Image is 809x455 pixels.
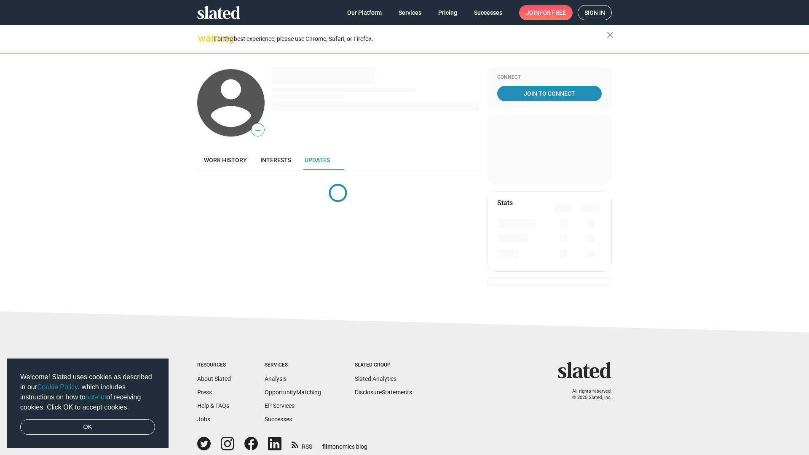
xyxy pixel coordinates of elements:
a: opt-out [86,393,107,401]
mat-card-title: Stats [497,198,513,207]
a: Cookie Policy [37,383,78,391]
span: Sign in [584,5,605,20]
a: Joinfor free [519,5,573,20]
a: Pricing [431,5,464,20]
div: Slated Group [355,362,412,369]
a: Sign in [578,5,612,20]
a: Jobs [197,416,210,423]
p: All rights reserved. © 2025 Slated, Inc. [563,388,612,401]
span: Pricing [438,5,457,20]
a: RSS [292,438,312,451]
a: Help & FAQs [197,402,229,409]
mat-icon: warning [198,33,208,43]
a: Analysis [265,375,287,382]
div: For the best experience, please use Chrome, Safari, or Firefox. [214,33,607,45]
span: Welcome! Slated uses cookies as described in our , which includes instructions on how to of recei... [20,372,155,412]
a: Interests [254,150,298,170]
span: Our Platform [347,5,382,20]
a: Slated Analytics [355,375,396,382]
span: Work history [204,157,247,163]
div: Resources [197,362,231,369]
a: Services [392,5,428,20]
a: Updates [298,150,337,170]
mat-icon: close [605,30,615,40]
span: film [322,443,332,450]
span: for free [539,5,566,20]
a: DisclosureStatements [355,389,412,396]
span: Successes [474,5,502,20]
a: About Slated [197,375,231,382]
div: Connect [497,74,602,81]
a: Work history [197,150,254,170]
a: Successes [467,5,509,20]
span: Services [399,5,421,20]
a: Our Platform [340,5,388,20]
div: cookieconsent [7,359,169,449]
a: filmonomics blog [322,436,367,451]
span: Join To Connect [499,86,600,101]
span: Interests [260,157,291,163]
a: Successes [265,416,292,423]
span: Join [526,5,566,20]
div: Services [265,362,321,369]
span: — [252,125,264,136]
a: EP Services [265,402,295,409]
a: dismiss cookie message [20,419,155,435]
a: Press [197,389,212,396]
span: Updates [305,157,330,163]
a: OpportunityMatching [265,389,321,396]
a: Join To Connect [497,86,602,101]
